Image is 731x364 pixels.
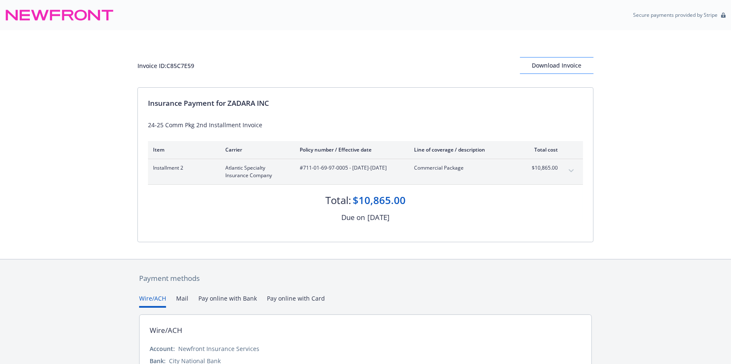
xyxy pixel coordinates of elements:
span: $10,865.00 [526,164,558,172]
span: Commercial Package [414,164,513,172]
button: Pay online with Bank [198,294,257,308]
div: Policy number / Effective date [300,146,401,153]
div: [DATE] [367,212,390,223]
span: #711-01-69-97-0005 - [DATE]-[DATE] [300,164,401,172]
div: Payment methods [139,273,592,284]
span: Atlantic Specialty Insurance Company [225,164,286,179]
div: Insurance Payment for ZADARA INC [148,98,583,109]
div: Newfront Insurance Services [178,344,259,353]
button: Mail [176,294,188,308]
button: Pay online with Card [267,294,325,308]
p: Secure payments provided by Stripe [633,11,718,18]
div: Download Invoice [520,58,594,73]
button: Download Invoice [520,57,594,74]
div: Account: [150,344,175,353]
span: Installment 2 [153,164,212,172]
div: Total: [325,193,351,207]
div: 24-25 Comm Pkg 2nd Installment Invoice [148,120,583,129]
div: Carrier [225,146,286,153]
div: Item [153,146,212,153]
div: Total cost [526,146,558,153]
div: Invoice ID: C85C7E59 [137,61,194,70]
div: Installment 2Atlantic Specialty Insurance Company#711-01-69-97-0005 - [DATE]-[DATE]Commercial Pac... [148,159,583,184]
button: expand content [565,164,578,178]
div: $10,865.00 [353,193,406,207]
div: Line of coverage / description [414,146,513,153]
div: Due on [341,212,365,223]
button: Wire/ACH [139,294,166,308]
div: Wire/ACH [150,325,182,336]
